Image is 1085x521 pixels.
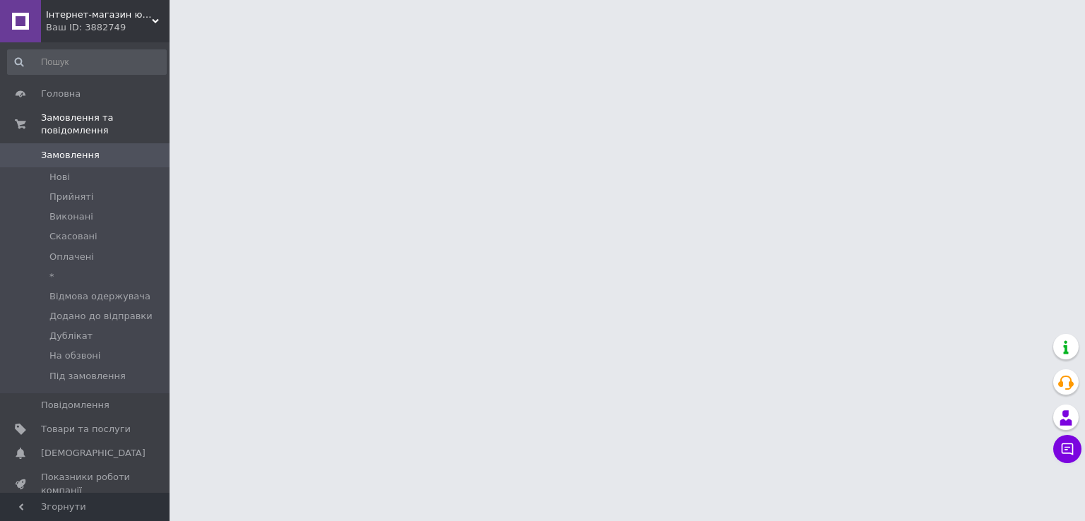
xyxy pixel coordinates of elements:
[49,191,93,203] span: Прийняті
[46,21,170,34] div: Ваш ID: 3882749
[49,251,94,263] span: Оплачені
[41,423,131,436] span: Товари та послуги
[49,230,97,243] span: Скасовані
[46,8,152,21] span: Інтернет-магазин ювелірних прикрас "Silver"
[7,49,167,75] input: Пошук
[49,330,93,342] span: Дублікат
[49,290,150,303] span: Відмова одержувача
[49,310,153,323] span: Додано до відправки
[41,149,100,162] span: Замовлення
[41,399,109,412] span: Повідомлення
[49,349,100,362] span: На обзвоні
[49,370,126,383] span: Під замовлення
[41,471,131,496] span: Показники роботи компанії
[41,447,146,460] span: [DEMOGRAPHIC_DATA]
[49,210,93,223] span: Виконані
[41,112,170,137] span: Замовлення та повідомлення
[41,88,81,100] span: Головна
[49,171,70,184] span: Нові
[1053,435,1081,463] button: Чат з покупцем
